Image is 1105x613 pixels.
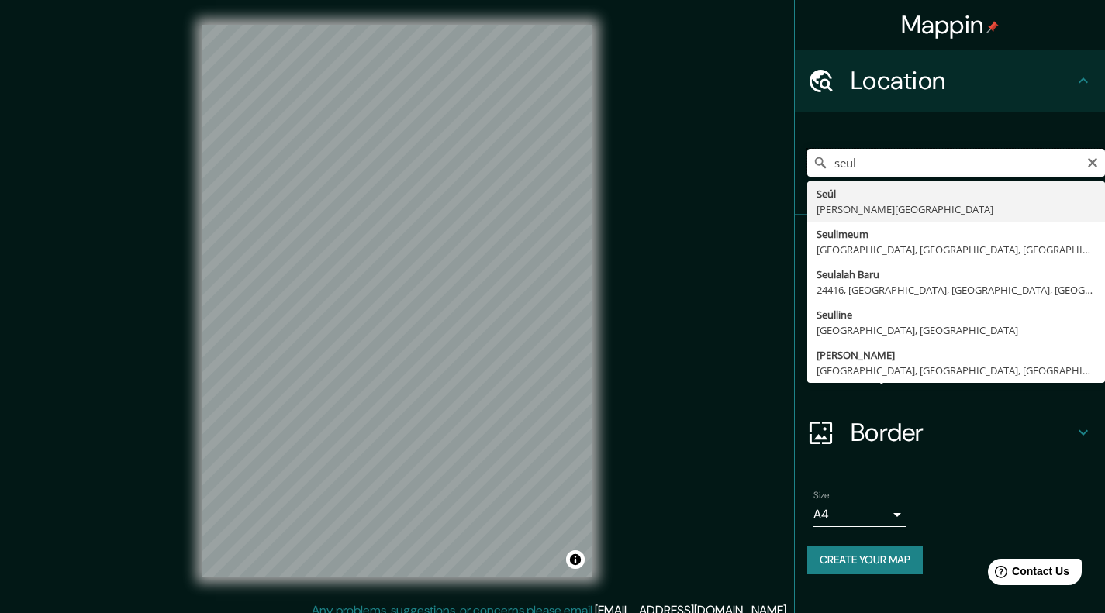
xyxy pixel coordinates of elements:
[817,363,1096,378] div: [GEOGRAPHIC_DATA], [GEOGRAPHIC_DATA], [GEOGRAPHIC_DATA]
[795,339,1105,401] div: Layout
[817,186,1096,201] div: Seúl
[986,21,999,33] img: pin-icon.png
[817,267,1096,282] div: Seulalah Baru
[817,307,1096,322] div: Seulline
[795,215,1105,277] div: Pins
[817,347,1096,363] div: [PERSON_NAME]
[901,9,1000,40] h4: Mappin
[851,355,1074,386] h4: Layout
[817,282,1096,298] div: 24416, [GEOGRAPHIC_DATA], [GEOGRAPHIC_DATA], [GEOGRAPHIC_DATA], [GEOGRAPHIC_DATA]
[807,149,1105,177] input: Pick your city or area
[807,546,923,574] button: Create your map
[795,401,1105,463] div: Border
[1086,154,1099,169] button: Clear
[817,201,1096,217] div: [PERSON_NAME][GEOGRAPHIC_DATA]
[967,553,1088,596] iframe: Help widget launcher
[817,242,1096,257] div: [GEOGRAPHIC_DATA], [GEOGRAPHIC_DATA], [GEOGRAPHIC_DATA]
[817,226,1096,242] div: Seulimeum
[817,322,1096,338] div: [GEOGRAPHIC_DATA], [GEOGRAPHIC_DATA]
[795,277,1105,339] div: Style
[566,550,585,569] button: Toggle attribution
[851,417,1074,448] h4: Border
[795,50,1105,112] div: Location
[813,489,830,502] label: Size
[851,65,1074,96] h4: Location
[813,502,906,527] div: A4
[202,25,592,577] canvas: Map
